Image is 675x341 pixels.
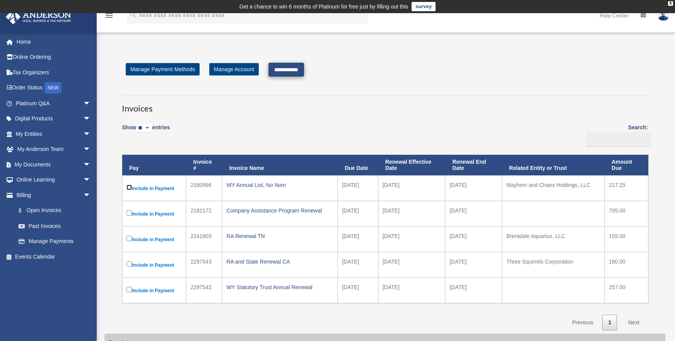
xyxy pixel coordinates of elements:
td: [DATE] [338,278,378,303]
select: Showentries [136,124,152,133]
th: Renewal End Date: activate to sort column ascending [445,155,502,176]
td: [DATE] [445,201,502,226]
a: Events Calendar [5,249,103,264]
a: Manage Account [209,63,259,75]
a: My Entitiesarrow_drop_down [5,126,103,142]
td: [DATE] [445,175,502,201]
td: [DATE] [445,226,502,252]
label: Include in Payment [126,209,182,219]
a: My Anderson Teamarrow_drop_down [5,142,103,157]
td: 155.00 [605,226,648,252]
label: Show entries [122,123,170,141]
th: Pay: activate to sort column descending [122,155,186,176]
i: search [129,10,138,19]
div: Company Assistance Program Renewal [226,205,333,216]
a: Manage Payments [11,234,99,249]
td: [DATE] [378,201,446,226]
td: [DATE] [445,252,502,278]
span: arrow_drop_down [83,126,99,142]
a: Previous [566,315,599,331]
td: 2182172 [186,201,222,226]
th: Related Entity or Trust: activate to sort column ascending [502,155,605,176]
th: Due Date: activate to sort column ascending [338,155,378,176]
td: 795.00 [605,201,648,226]
a: My Documentsarrow_drop_down [5,157,103,172]
td: [DATE] [338,201,378,226]
a: Platinum Q&Aarrow_drop_down [5,96,103,111]
a: Home [5,34,103,50]
td: 217.25 [605,175,648,201]
div: WY Statutory Trust Annual Renewal [226,282,333,293]
span: arrow_drop_down [83,187,99,203]
label: Include in Payment [126,234,182,244]
td: [DATE] [378,226,446,252]
a: survey [412,2,436,11]
div: RA Renewal TN [226,231,333,242]
td: Mayhem and Chaos Holdings, LLC [502,175,605,201]
input: Include in Payment [126,236,132,241]
img: User Pic [658,10,669,21]
td: [DATE] [338,226,378,252]
td: [DATE] [338,175,378,201]
th: Amount Due: activate to sort column ascending [605,155,648,176]
td: [DATE] [338,252,378,278]
td: 180.00 [605,252,648,278]
div: Get a chance to win 6 months of Platinum for free just by filling out this [239,2,408,11]
td: 2160996 [186,175,222,201]
input: Include in Payment [126,210,132,216]
a: Manage Payment Methods [126,63,200,75]
a: Tax Organizers [5,65,103,80]
td: [DATE] [445,278,502,303]
div: close [668,1,673,6]
a: Digital Productsarrow_drop_down [5,111,103,127]
input: Search: [586,132,651,147]
label: Include in Payment [126,285,182,295]
th: Invoice #: activate to sort column ascending [186,155,222,176]
span: arrow_drop_down [83,96,99,111]
div: NEW [44,82,62,94]
a: Online Ordering [5,50,103,65]
i: menu [104,11,114,20]
label: Include in Payment [126,260,182,270]
div: WY Annual List, No Nom [226,180,333,190]
span: arrow_drop_down [83,172,99,188]
input: Include in Payment [126,185,132,190]
td: [DATE] [378,278,446,303]
input: Include in Payment [126,287,132,292]
td: 2297542 [186,278,222,303]
a: menu [104,14,114,20]
div: RA and State Renewal CA [226,256,333,267]
th: Invoice Name: activate to sort column ascending [222,155,338,176]
th: Renewal Effective Date: activate to sort column ascending [378,155,446,176]
label: Include in Payment [126,183,182,193]
span: $ [23,206,27,216]
td: Brentdale Aquarius, LLC [502,226,605,252]
td: [DATE] [378,175,446,201]
a: Billingarrow_drop_down [5,187,99,203]
span: arrow_drop_down [83,142,99,158]
a: $Open Invoices [11,203,95,219]
img: Anderson Advisors Platinum Portal [3,9,73,24]
h3: Invoices [122,95,648,115]
input: Include in Payment [126,261,132,267]
td: 2297543 [186,252,222,278]
span: arrow_drop_down [83,111,99,127]
td: 257.00 [605,278,648,303]
label: Search: [583,123,648,147]
td: [DATE] [378,252,446,278]
span: arrow_drop_down [83,157,99,173]
td: Three Squirrels Corporation [502,252,605,278]
td: 2241803 [186,226,222,252]
a: Online Learningarrow_drop_down [5,172,103,188]
a: Past Invoices [11,218,99,234]
a: Order StatusNEW [5,80,103,96]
